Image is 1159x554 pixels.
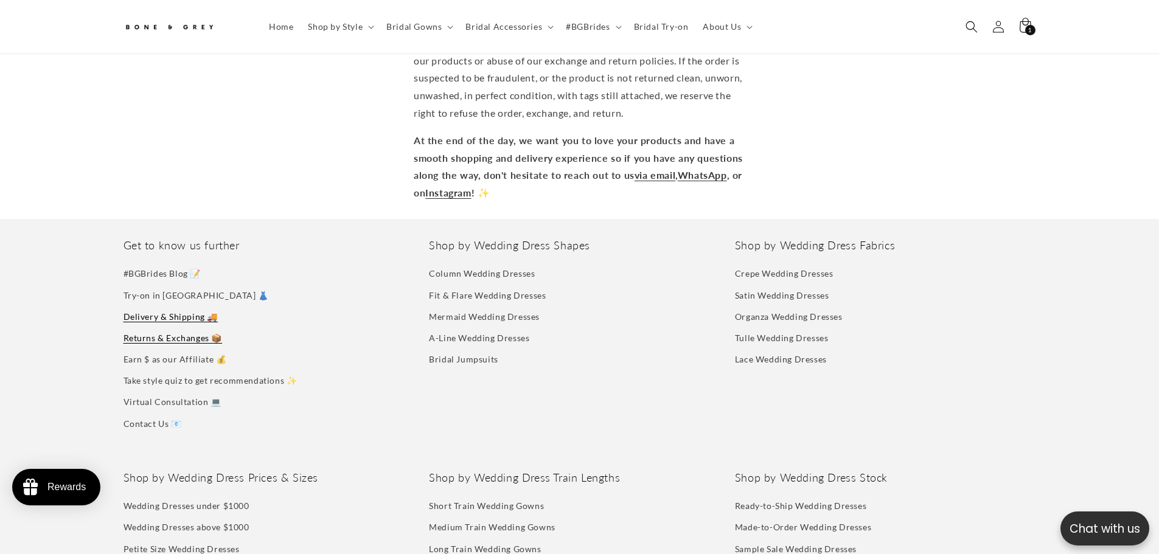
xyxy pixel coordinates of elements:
[47,482,86,493] div: Rewards
[678,169,727,181] a: WhatsApp
[124,498,249,516] a: Wedding Dresses under $1000
[695,14,757,40] summary: About Us
[429,471,730,485] h2: Shop by Wedding Dress Train Lengths
[559,14,626,40] summary: #BGBrides
[429,266,535,284] a: Column Wedding Dresses
[703,21,741,32] span: About Us
[124,266,201,284] a: #BGBrides Blog 📝
[1028,25,1032,35] span: 1
[379,14,458,40] summary: Bridal Gowns
[124,370,298,391] a: Take style quiz to get recommendations ✨
[124,413,182,434] a: Contact Us 📧
[429,238,730,252] h2: Shop by Wedding Dress Shapes
[429,306,540,327] a: Mermaid Wedding Dresses
[301,14,379,40] summary: Shop by Style
[1060,520,1149,538] p: Chat with us
[1060,511,1149,545] button: Open chatbox
[414,134,743,198] strong: At the end of the day, we want you to love your products and have a smooth shopping and delivery ...
[124,238,425,252] h2: Get to know us further
[269,21,293,32] span: Home
[958,13,985,40] summary: Search
[386,21,442,32] span: Bridal Gowns
[124,348,227,370] a: Earn $ as our Affiliate 💰
[429,516,555,538] a: Medium Train Wedding Gowns
[124,391,221,412] a: Virtual Consultation 💻
[124,306,218,327] a: Delivery & Shipping 🚚
[735,516,871,538] a: Made-to-Order Wedding Dresses
[124,17,215,37] img: Bone and Grey Bridal
[735,348,827,370] a: Lace Wedding Dresses
[627,14,696,40] a: Bridal Try-on
[124,285,269,306] a: Try-on in [GEOGRAPHIC_DATA] 👗
[119,12,249,41] a: Bone and Grey Bridal
[735,327,829,348] a: Tulle Wedding Dresses
[458,14,559,40] summary: Bridal Accessories
[735,285,829,306] a: Satin Wedding Dresses
[262,14,301,40] a: Home
[124,471,425,485] h2: Shop by Wedding Dress Prices & Sizes
[429,348,498,370] a: Bridal Jumpsuits
[735,266,834,284] a: Crepe Wedding Dresses
[308,21,363,32] span: Shop by Style
[124,516,249,538] a: Wedding Dresses above $1000
[465,21,542,32] span: Bridal Accessories
[634,21,689,32] span: Bridal Try-on
[124,327,223,348] a: Returns & Exchanges 📦
[429,285,546,306] a: Fit & Flare Wedding Dresses
[429,498,544,516] a: Short Train Wedding Gowns
[635,169,675,181] a: via email
[429,327,529,348] a: A-Line Wedding Dresses
[735,498,866,516] a: Ready-to-Ship Wedding Dresses
[735,471,1036,485] h2: Shop by Wedding Dress Stock
[735,306,843,327] a: Organza Wedding Dresses
[425,187,471,198] a: Instagram
[414,35,745,122] p: Bone and Grey closely monitors returns to identify potential misuse of our products or abuse of o...
[735,238,1036,252] h2: Shop by Wedding Dress Fabrics
[566,21,610,32] span: #BGBrides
